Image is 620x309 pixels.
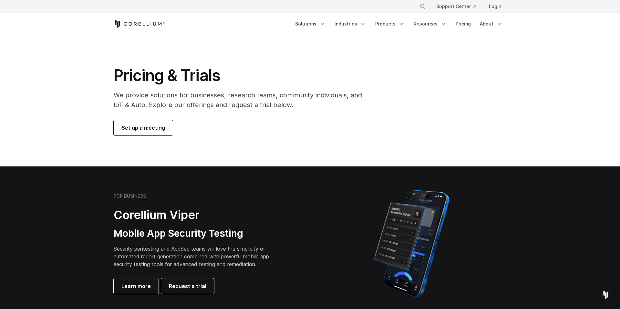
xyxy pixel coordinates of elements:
img: Corellium MATRIX automated report on iPhone showing app vulnerability test results across securit... [363,187,460,300]
p: Security pentesting and AppSec teams will love the simplicity of automated report generation comb... [114,245,279,268]
a: Learn more [114,278,159,294]
div: Navigation Menu [291,18,506,30]
p: We provide solutions for businesses, research teams, community individuals, and IoT & Auto. Explo... [114,90,371,110]
button: Search [417,1,429,12]
a: Corellium Home [114,20,165,28]
h6: FOR BUSINESS [114,193,146,199]
h3: Mobile App Security Testing [114,227,279,240]
a: Login [484,1,506,12]
h2: Corellium Viper [114,208,279,222]
div: Open Intercom Messenger [598,287,614,303]
span: Request a trial [169,282,206,290]
a: Industries [331,18,370,30]
h1: Pricing & Trials [114,66,371,85]
a: Set up a meeting [114,120,173,135]
a: Pricing [452,18,475,30]
div: Navigation Menu [412,1,506,12]
a: Resources [410,18,450,30]
a: About [476,18,506,30]
a: Solutions [291,18,329,30]
span: Set up a meeting [121,124,165,132]
a: Products [371,18,408,30]
span: Learn more [121,282,151,290]
a: Request a trial [161,278,214,294]
a: Support Center [431,1,481,12]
